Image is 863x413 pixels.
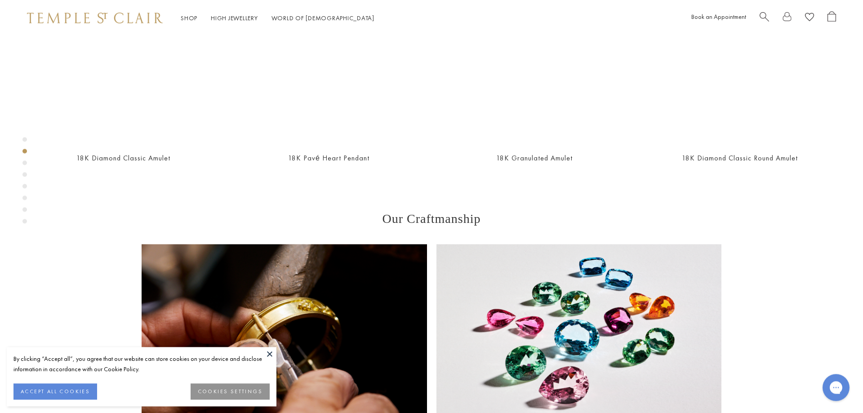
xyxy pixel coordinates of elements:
a: Book an Appointment [691,13,746,21]
iframe: Gorgias live chat messenger [818,371,854,404]
a: World of [DEMOGRAPHIC_DATA]World of [DEMOGRAPHIC_DATA] [271,14,374,22]
nav: Main navigation [181,13,374,24]
button: COOKIES SETTINGS [191,383,270,400]
a: View Wishlist [805,11,814,25]
a: 18K Diamond Classic Amulet [76,153,170,163]
a: ShopShop [181,14,197,22]
a: 18K Diamond Classic Round Amulet [682,153,798,163]
a: High JewelleryHigh Jewellery [211,14,258,22]
a: 18K Granulated Amulet [496,153,573,163]
div: By clicking “Accept all”, you agree that our website can store cookies on your device and disclos... [13,354,270,374]
a: Open Shopping Bag [827,11,836,25]
a: Search [760,11,769,25]
a: 18K Pavé Heart Pendant [288,153,369,163]
button: ACCEPT ALL COOKIES [13,383,97,400]
h3: Our Craftmanship [142,212,721,226]
img: Temple St. Clair [27,13,163,23]
div: Product gallery navigation [22,135,27,231]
